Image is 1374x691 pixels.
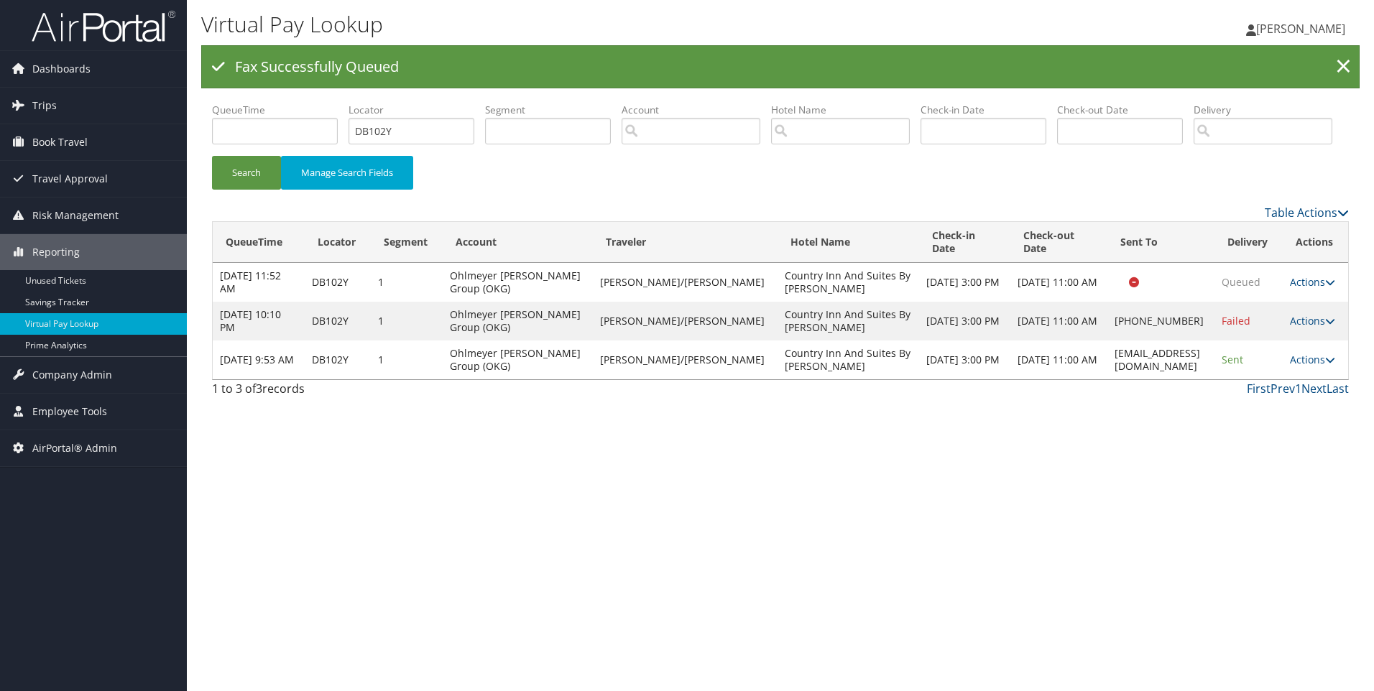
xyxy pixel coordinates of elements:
a: Table Actions [1265,205,1349,221]
div: Fax Successfully Queued [201,45,1360,88]
span: Company Admin [32,357,112,393]
td: 1 [371,263,443,302]
label: Hotel Name [771,103,921,117]
td: Ohlmeyer [PERSON_NAME] Group (OKG) [443,340,593,379]
a: 1 [1295,381,1301,396]
span: Sent [1222,353,1243,366]
span: Dashboards [32,51,91,87]
td: [PERSON_NAME]/[PERSON_NAME] [593,263,778,302]
td: [DATE] 3:00 PM [919,302,1010,340]
a: × [1331,52,1356,81]
td: DB102Y [305,302,371,340]
th: Hotel Name: activate to sort column ascending [778,222,919,263]
span: AirPortal® Admin [32,430,117,466]
td: Ohlmeyer [PERSON_NAME] Group (OKG) [443,302,593,340]
a: Actions [1290,275,1335,289]
th: Check-in Date: activate to sort column ascending [919,222,1010,263]
span: Failed [1222,314,1250,328]
label: Segment [485,103,622,117]
td: Ohlmeyer [PERSON_NAME] Group (OKG) [443,263,593,302]
th: Locator: activate to sort column ascending [305,222,371,263]
span: [PERSON_NAME] [1256,21,1345,37]
label: Account [622,103,771,117]
a: [PERSON_NAME] [1246,7,1360,50]
a: Next [1301,381,1327,396]
th: Check-out Date: activate to sort column ascending [1010,222,1107,263]
td: [DATE] 3:00 PM [919,340,1010,379]
td: [DATE] 10:10 PM [213,302,305,340]
th: QueueTime: activate to sort column descending [213,222,305,263]
td: [DATE] 11:00 AM [1010,302,1107,340]
span: Book Travel [32,124,88,160]
img: airportal-logo.png [32,9,175,43]
td: [PHONE_NUMBER] [1107,302,1214,340]
td: [DATE] 3:00 PM [919,263,1010,302]
td: [EMAIL_ADDRESS][DOMAIN_NAME] [1107,340,1214,379]
td: [DATE] 9:53 AM [213,340,305,379]
label: Delivery [1194,103,1343,117]
td: 1 [371,340,443,379]
td: [DATE] 11:00 AM [1010,263,1107,302]
label: Check-in Date [921,103,1057,117]
h1: Virtual Pay Lookup [201,9,974,40]
td: DB102Y [305,340,371,379]
td: [DATE] 11:52 AM [213,263,305,302]
span: 3 [256,381,262,396]
button: Manage Search Fields [281,156,413,190]
span: Travel Approval [32,161,108,197]
label: QueueTime [212,103,349,117]
td: Country Inn And Suites By [PERSON_NAME] [778,302,919,340]
td: [PERSON_NAME]/[PERSON_NAME] [593,340,778,379]
span: Employee Tools [32,394,107,430]
td: [PERSON_NAME]/[PERSON_NAME] [593,302,778,340]
th: Account: activate to sort column ascending [443,222,593,263]
th: Traveler: activate to sort column ascending [593,222,778,263]
button: Search [212,156,281,190]
td: Country Inn And Suites By [PERSON_NAME] [778,263,919,302]
span: Risk Management [32,198,119,233]
td: 1 [371,302,443,340]
th: Segment: activate to sort column ascending [371,222,443,263]
span: Trips [32,88,57,124]
td: [DATE] 11:00 AM [1010,340,1107,379]
th: Sent To: activate to sort column ascending [1107,222,1214,263]
label: Locator [349,103,485,117]
th: Delivery: activate to sort column ascending [1214,222,1283,263]
span: Queued [1222,275,1260,289]
a: First [1247,381,1271,396]
div: 1 to 3 of records [212,380,480,404]
td: Country Inn And Suites By [PERSON_NAME] [778,340,919,379]
span: Reporting [32,234,80,270]
a: Last [1327,381,1349,396]
label: Check-out Date [1057,103,1194,117]
a: Prev [1271,381,1295,396]
a: Actions [1290,314,1335,328]
td: DB102Y [305,263,371,302]
th: Actions [1283,222,1348,263]
a: Actions [1290,353,1335,366]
